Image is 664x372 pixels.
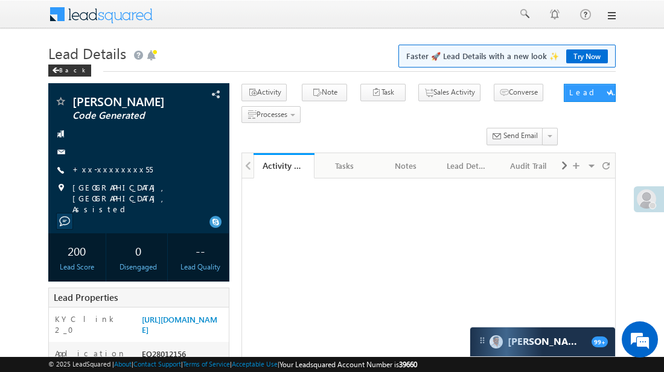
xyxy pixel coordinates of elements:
[470,327,616,357] div: carter-dragCarter[PERSON_NAME]99+
[324,159,365,173] div: Tasks
[263,160,305,171] div: Activity History
[174,239,226,262] div: --
[113,262,164,273] div: Disengaged
[477,336,487,345] img: carter-drag
[437,153,498,178] a: Lead Details
[241,106,301,124] button: Processes
[133,360,181,368] a: Contact Support
[142,314,217,335] a: [URL][DOMAIN_NAME]
[55,348,130,370] label: Application Number
[399,360,417,369] span: 39660
[48,43,126,63] span: Lead Details
[314,153,375,178] a: Tasks
[54,291,118,303] span: Lead Properties
[406,50,608,62] span: Faster 🚀 Lead Details with a new look ✨
[279,360,417,369] span: Your Leadsquared Account Number is
[302,84,347,101] button: Note
[241,84,287,101] button: Activity
[72,182,216,215] span: [GEOGRAPHIC_DATA], [GEOGRAPHIC_DATA], Assisted
[487,128,543,145] button: Send Email
[113,239,164,262] div: 0
[139,348,229,365] div: EQ28012156
[174,262,226,273] div: Lead Quality
[254,153,314,177] li: Activity History
[494,84,543,101] button: Converse
[48,359,417,370] span: © 2025 LeadSquared | | | | |
[385,159,426,173] div: Notes
[51,239,103,262] div: 200
[72,110,182,122] span: Code Generated
[498,153,559,178] a: Audit Trail
[254,153,314,178] a: Activity History
[114,360,132,368] a: About
[72,95,182,107] span: [PERSON_NAME]
[375,153,436,178] a: Notes
[183,360,230,368] a: Terms of Service
[503,130,538,141] span: Send Email
[48,64,97,74] a: Back
[418,84,480,101] button: Sales Activity
[51,262,103,273] div: Lead Score
[447,159,487,173] div: Lead Details
[48,65,91,77] div: Back
[569,87,621,98] div: Lead Actions
[72,164,153,174] a: +xx-xxxxxxxx55
[508,159,548,173] div: Audit Trail
[564,84,616,102] button: Lead Actions
[592,336,608,347] span: 99+
[566,49,608,63] a: Try Now
[55,314,130,335] label: KYC link 2_0
[257,110,287,119] span: Processes
[232,360,278,368] a: Acceptable Use
[360,84,406,101] button: Task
